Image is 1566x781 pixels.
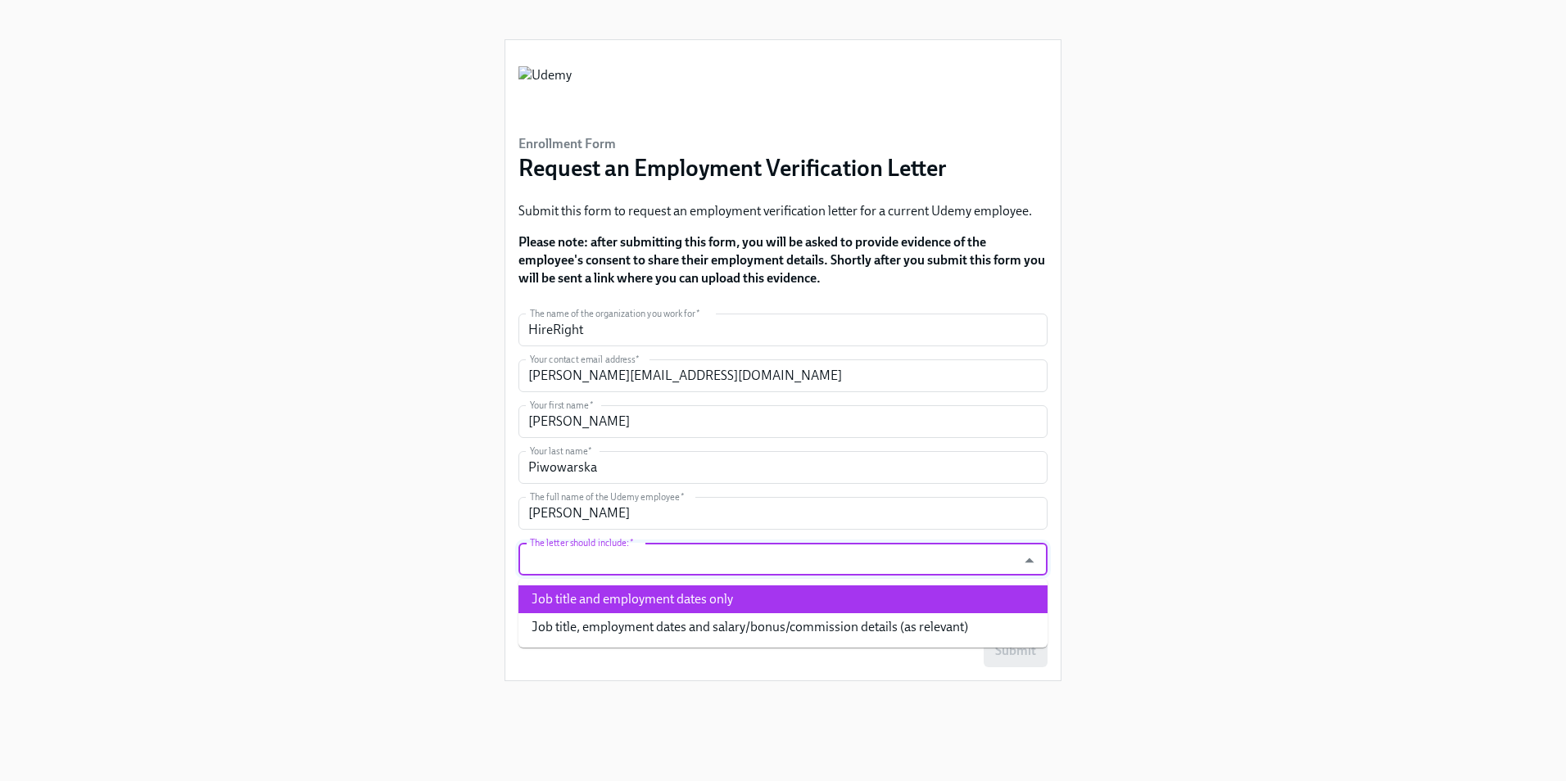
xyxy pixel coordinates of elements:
[518,613,1048,641] li: Job title, employment dates and salary/bonus/commission details (as relevant)
[518,153,947,183] h3: Request an Employment Verification Letter
[518,66,572,115] img: Udemy
[518,585,1048,613] li: Job title and employment dates only
[518,135,947,153] h6: Enrollment Form
[518,234,1045,286] strong: Please note: after submitting this form, you will be asked to provide evidence of the employee's ...
[1016,548,1042,573] button: Close
[518,202,1048,220] p: Submit this form to request an employment verification letter for a current Udemy employee.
